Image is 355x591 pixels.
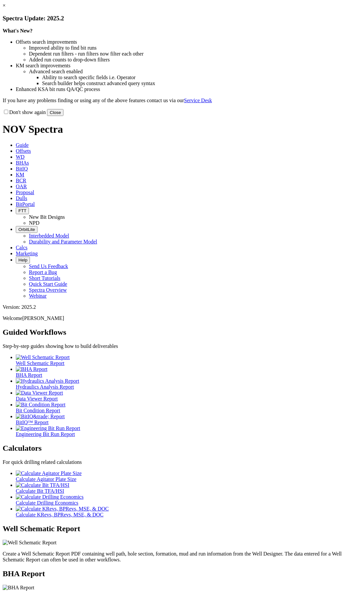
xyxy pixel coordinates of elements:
[16,86,352,92] li: Enhanced KSA bit runs QA/QC process
[16,372,42,378] span: BHA Report
[16,494,83,500] img: Calculate Drilling Economics
[42,80,352,86] li: Search builder helps construct advanced query syntax
[18,208,26,213] span: FTT
[16,148,31,154] span: Offsets
[22,315,64,321] span: [PERSON_NAME]
[3,551,352,563] p: Create a Well Schematic Report PDF containing well path, hole section, formation, mud and run inf...
[29,214,65,220] a: New Bit Designs
[16,39,352,45] li: Offsets search improvements
[16,154,25,160] span: WD
[16,384,74,390] span: Hydraulics Analysis Report
[3,328,352,337] h2: Guided Workflows
[16,201,35,207] span: BitPortal
[16,425,80,431] img: Engineering Bit Run Report
[42,75,352,80] li: Ability to search specific fields i.e. Operator
[16,178,26,183] span: BCR
[3,15,352,22] h3: Spectra Update: 2025.2
[29,275,60,281] a: Short Tutorials
[29,51,352,57] li: Dependent run filters - run filters now filter each other
[3,3,6,8] a: ×
[16,494,352,506] a: Calculate Drilling Economics
[16,166,28,171] span: BitIQ
[16,470,82,476] img: Calculate Agitator Plate Size
[184,98,212,103] a: Service Desk
[3,304,352,310] div: Version: 2025.2
[18,227,35,232] span: OrbitLite
[29,45,352,51] li: Improved ability to find bit runs
[3,123,352,135] h1: NOV Spectra
[16,506,109,512] img: Calculate KRevs, BPRevs, MSE, & DOC
[16,172,24,177] span: KM
[16,160,29,166] span: BHAs
[16,354,70,360] img: Well Schematic Report
[29,263,68,269] a: Send Us Feedback
[29,281,67,287] a: Quick Start Guide
[3,524,352,533] h2: Well Schematic Report
[3,569,352,578] h2: BHA Report
[3,444,352,453] h2: Calculators
[29,239,97,244] a: Durability and Parameter Model
[16,482,69,488] img: Calculate Bit TFA/HSI
[16,195,27,201] span: Dulls
[16,378,79,384] img: Hydraulics Analysis Report
[29,287,67,293] a: Spectra Overview
[16,142,29,148] span: Guide
[3,315,352,321] p: Welcome
[4,110,8,114] input: Don't show again
[3,98,352,103] p: If you have any problems finding or using any of the above features contact us via our
[16,390,63,396] img: Data Viewer Report
[3,459,352,465] p: For quick drilling related calculations
[16,360,64,366] span: Well Schematic Report
[16,190,34,195] span: Proposal
[18,258,27,262] span: Help
[16,408,60,413] span: Bit Condition Report
[29,220,39,226] a: NPD
[16,482,352,494] a: Calculate Bit TFA/HSI
[16,470,352,482] a: Calculate Agitator Plate Size
[16,506,352,517] a: Calculate KRevs, BPRevs, MSE, & DOC
[16,402,65,408] img: Bit Condition Report
[3,109,46,115] label: Don't show again
[16,420,49,425] span: BitIQ™ Report
[29,233,69,239] a: Interbedded Model
[16,251,38,256] span: Marketing
[16,396,58,401] span: Data Viewer Report
[29,57,352,63] li: Added run counts to drop-down filters
[29,293,47,299] a: Webinar
[3,343,352,349] p: Step-by-step guides showing how to build deliverables
[16,414,65,420] img: BitIQ&trade; Report
[16,366,47,372] img: BHA Report
[29,269,57,275] a: Report a Bug
[29,69,352,75] li: Advanced search enabled
[16,245,28,250] span: Calcs
[16,184,27,189] span: OAR
[3,28,33,34] strong: What's New?
[47,109,63,116] button: Close
[16,431,75,437] span: Engineering Bit Run Report
[16,63,352,69] li: KM search improvements
[3,540,57,546] img: Well Schematic Report
[3,585,34,591] img: BHA Report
